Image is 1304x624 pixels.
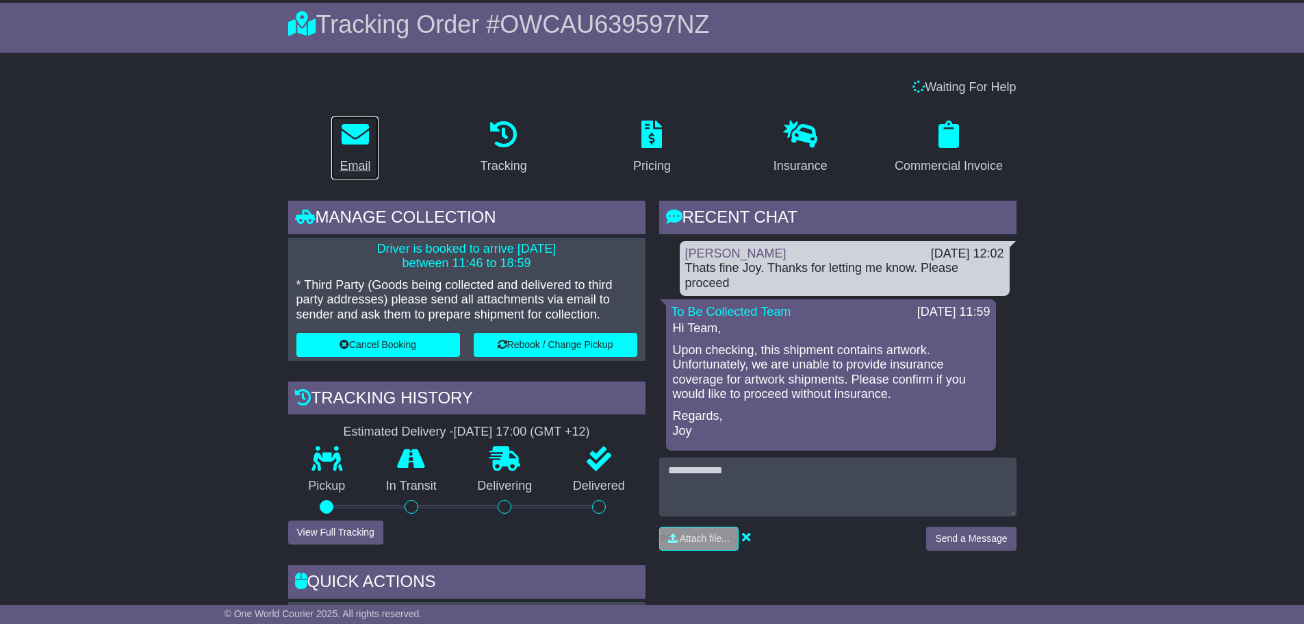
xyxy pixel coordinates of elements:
[288,201,645,238] div: Manage collection
[225,608,422,619] span: © One World Courier 2025. All rights reserved.
[296,333,460,357] button: Cancel Booking
[633,157,671,175] div: Pricing
[931,247,1004,262] div: [DATE] 12:02
[673,409,989,438] p: Regards, Joy
[331,116,379,180] a: Email
[481,157,527,175] div: Tracking
[288,521,383,545] button: View Full Tracking
[765,116,836,180] a: Insurance
[624,116,680,180] a: Pricing
[886,116,1012,180] a: Commercial Invoice
[500,10,709,38] span: OWCAU639597NZ
[296,242,637,271] p: Driver is booked to arrive [DATE] between 11:46 to 18:59
[673,343,989,402] p: Upon checking, this shipment contains artwork. Unfortunately, we are unable to provide insurance ...
[672,305,791,319] a: To Be Collected Team
[926,527,1016,551] button: Send a Message
[288,479,366,494] p: Pickup
[552,479,645,494] p: Delivered
[288,382,645,419] div: Tracking history
[288,425,645,440] div: Estimated Delivery -
[774,157,828,175] div: Insurance
[685,247,787,260] a: [PERSON_NAME]
[366,479,457,494] p: In Transit
[281,80,1023,95] div: Waiting For Help
[474,333,637,357] button: Rebook / Change Pickup
[454,425,590,440] div: [DATE] 17:00 (GMT +12)
[895,157,1003,175] div: Commercial Invoice
[457,479,553,494] p: Delivering
[685,261,1004,290] div: Thats fine Joy. Thanks for letting me know. Please proceed
[472,116,536,180] a: Tracking
[673,321,989,336] p: Hi Team,
[917,305,990,320] div: [DATE] 11:59
[288,10,1017,39] div: Tracking Order #
[340,157,370,175] div: Email
[296,278,637,323] p: * Third Party (Goods being collected and delivered to third party addresses) please send all atta...
[288,565,645,602] div: Quick Actions
[659,201,1017,238] div: RECENT CHAT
